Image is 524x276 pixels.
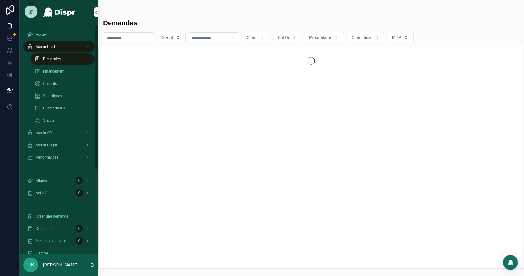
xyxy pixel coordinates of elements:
[23,211,95,222] a: Créer une demande
[23,248,95,259] a: Captive
[157,32,186,43] button: Select Button
[43,106,65,111] span: Clients finaux
[347,32,384,43] button: Select Button
[36,251,48,256] span: Captive
[36,191,49,195] span: Activités
[23,187,95,199] a: Activités0
[76,237,83,245] div: 0
[31,53,95,65] a: Demandes
[23,140,95,151] a: Admin Corpo
[23,152,95,163] a: Performances
[43,81,57,86] span: Contrats
[31,90,95,101] a: Statistiques
[247,34,258,41] span: Client
[43,93,62,98] span: Statistiques
[304,32,344,43] button: Select Button
[23,235,95,246] a: Mes mise en place0
[309,34,331,41] span: Propriétaire
[162,34,173,41] span: Statut
[43,7,76,17] img: App logo
[43,57,61,61] span: Demandes
[27,261,34,269] span: DB
[352,34,372,41] span: Client final
[76,177,83,184] div: 0
[278,34,289,41] span: Entité
[387,32,414,43] button: Select Button
[392,34,401,41] span: MEP
[36,32,48,37] span: Accueil
[36,178,48,183] span: Affaires
[23,41,95,52] a: Admin Prod
[23,223,95,234] a: Demandes0
[23,127,95,138] a: Admin API
[31,66,95,77] a: Financement
[31,103,95,114] a: Clients finaux
[36,130,53,135] span: Admin API
[503,255,518,270] div: Open Intercom Messenger
[43,69,64,74] span: Financement
[36,155,59,160] span: Performances
[31,115,95,126] a: Statuts
[36,239,66,243] span: Mes mise en place
[242,32,270,43] button: Select Button
[23,29,95,40] a: Accueil
[76,225,83,232] div: 0
[23,175,95,186] a: Affaires0
[20,25,98,254] div: scrollable content
[31,78,95,89] a: Contrats
[273,32,301,43] button: Select Button
[36,214,68,219] span: Créer une demande
[36,226,53,231] span: Demandes
[43,262,78,268] p: [PERSON_NAME]
[76,189,83,197] div: 0
[43,118,54,123] span: Statuts
[36,143,57,148] span: Admin Corpo
[103,18,137,28] h1: Demandes
[36,44,55,49] span: Admin Prod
